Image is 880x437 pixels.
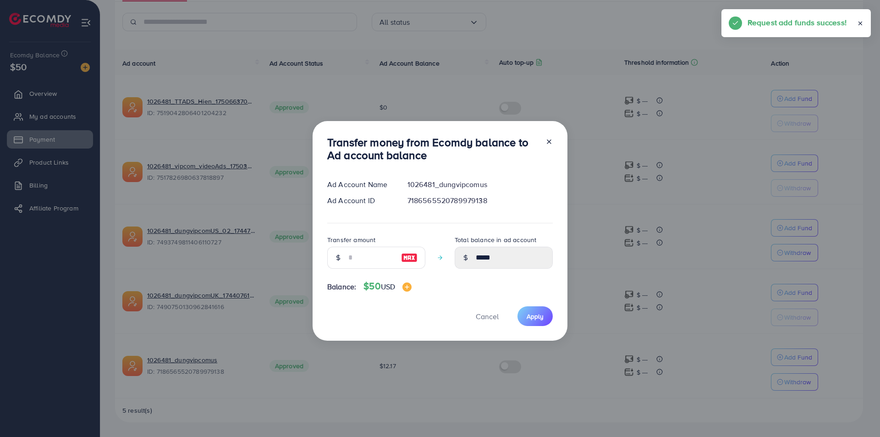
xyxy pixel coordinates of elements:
[748,17,847,28] h5: Request add funds success!
[841,396,873,430] iframe: Chat
[401,252,418,263] img: image
[327,235,375,244] label: Transfer amount
[327,282,356,292] span: Balance:
[320,195,400,206] div: Ad Account ID
[455,235,536,244] label: Total balance in ad account
[363,281,412,292] h4: $50
[527,312,544,321] span: Apply
[476,311,499,321] span: Cancel
[327,136,538,162] h3: Transfer money from Ecomdy balance to Ad account balance
[402,282,412,292] img: image
[400,195,560,206] div: 7186565520789979138
[381,282,395,292] span: USD
[320,179,400,190] div: Ad Account Name
[517,306,553,326] button: Apply
[464,306,510,326] button: Cancel
[400,179,560,190] div: 1026481_dungvipcomus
